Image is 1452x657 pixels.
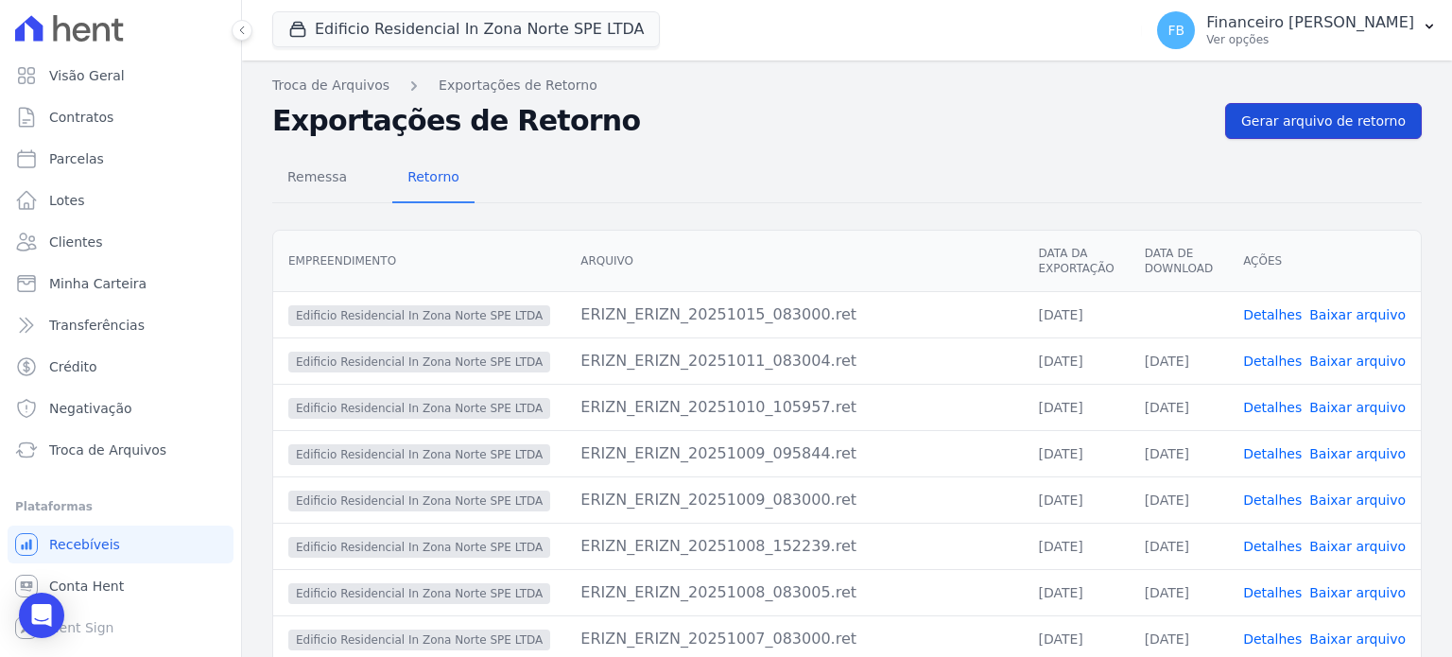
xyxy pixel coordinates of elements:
[288,352,550,372] span: Edificio Residencial In Zona Norte SPE LTDA
[1130,430,1228,476] td: [DATE]
[1309,354,1406,369] a: Baixar arquivo
[1023,523,1129,569] td: [DATE]
[580,303,1008,326] div: ERIZN_ERIZN_20251015_083000.ret
[8,306,233,344] a: Transferências
[49,233,102,251] span: Clientes
[1243,354,1302,369] a: Detalhes
[49,441,166,459] span: Troca de Arquivos
[1130,384,1228,430] td: [DATE]
[273,231,565,292] th: Empreendimento
[439,76,597,95] a: Exportações de Retorno
[8,57,233,95] a: Visão Geral
[1130,231,1228,292] th: Data de Download
[1241,112,1406,130] span: Gerar arquivo de retorno
[1130,476,1228,523] td: [DATE]
[8,98,233,136] a: Contratos
[49,535,120,554] span: Recebíveis
[8,431,233,469] a: Troca de Arquivos
[276,158,358,196] span: Remessa
[15,495,226,518] div: Plataformas
[272,104,1210,138] h2: Exportações de Retorno
[272,154,475,203] nav: Tab selector
[1023,569,1129,615] td: [DATE]
[272,11,660,47] button: Edificio Residencial In Zona Norte SPE LTDA
[565,231,1023,292] th: Arquivo
[19,593,64,638] div: Open Intercom Messenger
[8,348,233,386] a: Crédito
[1206,13,1414,32] p: Financeiro [PERSON_NAME]
[1243,400,1302,415] a: Detalhes
[8,140,233,178] a: Parcelas
[8,526,233,563] a: Recebíveis
[1309,307,1406,322] a: Baixar arquivo
[580,489,1008,511] div: ERIZN_ERIZN_20251009_083000.ret
[8,182,233,219] a: Lotes
[49,66,125,85] span: Visão Geral
[8,223,233,261] a: Clientes
[49,108,113,127] span: Contratos
[1142,4,1452,57] button: FB Financeiro [PERSON_NAME] Ver opções
[49,399,132,418] span: Negativação
[1309,493,1406,508] a: Baixar arquivo
[1309,631,1406,647] a: Baixar arquivo
[580,628,1008,650] div: ERIZN_ERIZN_20251007_083000.ret
[49,357,97,376] span: Crédito
[272,154,362,203] a: Remessa
[288,398,550,419] span: Edificio Residencial In Zona Norte SPE LTDA
[1130,337,1228,384] td: [DATE]
[1309,400,1406,415] a: Baixar arquivo
[272,76,1422,95] nav: Breadcrumb
[1023,337,1129,384] td: [DATE]
[1023,291,1129,337] td: [DATE]
[288,630,550,650] span: Edificio Residencial In Zona Norte SPE LTDA
[1023,476,1129,523] td: [DATE]
[1243,631,1302,647] a: Detalhes
[288,491,550,511] span: Edificio Residencial In Zona Norte SPE LTDA
[49,316,145,335] span: Transferências
[580,350,1008,372] div: ERIZN_ERIZN_20251011_083004.ret
[288,305,550,326] span: Edificio Residencial In Zona Norte SPE LTDA
[1206,32,1414,47] p: Ver opções
[1228,231,1421,292] th: Ações
[1023,231,1129,292] th: Data da Exportação
[396,158,471,196] span: Retorno
[288,583,550,604] span: Edificio Residencial In Zona Norte SPE LTDA
[580,396,1008,419] div: ERIZN_ERIZN_20251010_105957.ret
[49,149,104,168] span: Parcelas
[49,577,124,596] span: Conta Hent
[1130,523,1228,569] td: [DATE]
[8,567,233,605] a: Conta Hent
[1309,585,1406,600] a: Baixar arquivo
[1130,569,1228,615] td: [DATE]
[1243,307,1302,322] a: Detalhes
[1243,446,1302,461] a: Detalhes
[49,274,147,293] span: Minha Carteira
[1167,24,1184,37] span: FB
[580,581,1008,604] div: ERIZN_ERIZN_20251008_083005.ret
[288,444,550,465] span: Edificio Residencial In Zona Norte SPE LTDA
[1023,430,1129,476] td: [DATE]
[1309,539,1406,554] a: Baixar arquivo
[272,76,389,95] a: Troca de Arquivos
[1023,384,1129,430] td: [DATE]
[49,191,85,210] span: Lotes
[392,154,475,203] a: Retorno
[1243,585,1302,600] a: Detalhes
[1225,103,1422,139] a: Gerar arquivo de retorno
[580,442,1008,465] div: ERIZN_ERIZN_20251009_095844.ret
[288,537,550,558] span: Edificio Residencial In Zona Norte SPE LTDA
[8,389,233,427] a: Negativação
[1243,539,1302,554] a: Detalhes
[1243,493,1302,508] a: Detalhes
[8,265,233,303] a: Minha Carteira
[1309,446,1406,461] a: Baixar arquivo
[580,535,1008,558] div: ERIZN_ERIZN_20251008_152239.ret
